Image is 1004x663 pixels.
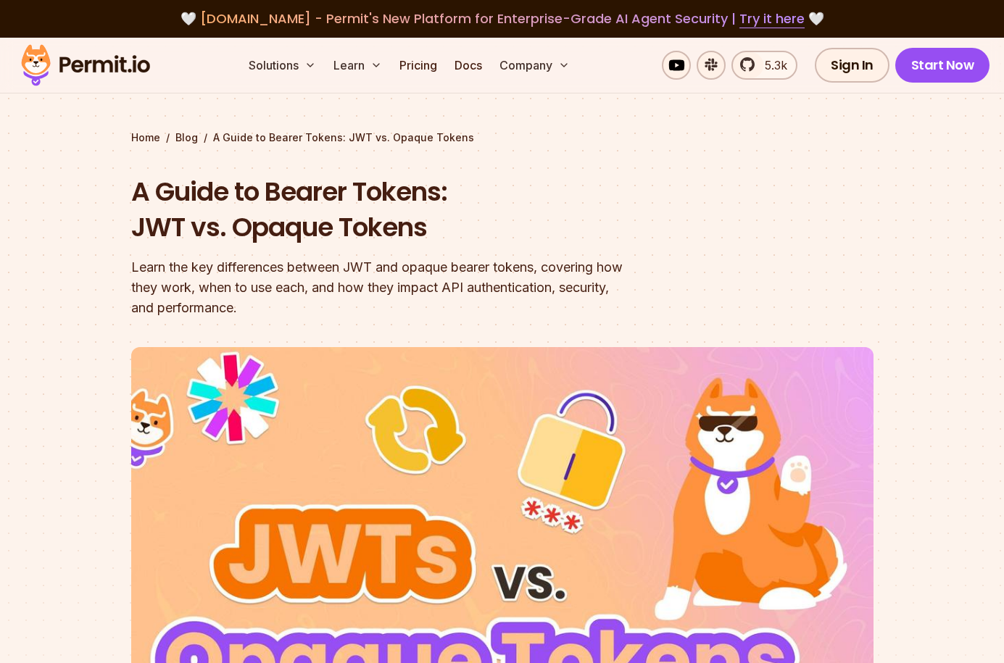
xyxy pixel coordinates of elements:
h1: A Guide to Bearer Tokens: JWT vs. Opaque Tokens [131,174,688,246]
button: Learn [328,51,388,80]
a: Sign In [815,48,889,83]
div: Learn the key differences between JWT and opaque bearer tokens, covering how they work, when to u... [131,257,688,318]
div: / / [131,130,874,145]
span: [DOMAIN_NAME] - Permit's New Platform for Enterprise-Grade AI Agent Security | [200,9,805,28]
div: 🤍 🤍 [35,9,969,29]
button: Company [494,51,576,80]
a: Docs [449,51,488,80]
a: Start Now [895,48,990,83]
button: Solutions [243,51,322,80]
a: Blog [175,130,198,145]
img: Permit logo [14,41,157,90]
a: Pricing [394,51,443,80]
a: Home [131,130,160,145]
a: Try it here [739,9,805,28]
span: 5.3k [756,57,787,74]
a: 5.3k [731,51,797,80]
